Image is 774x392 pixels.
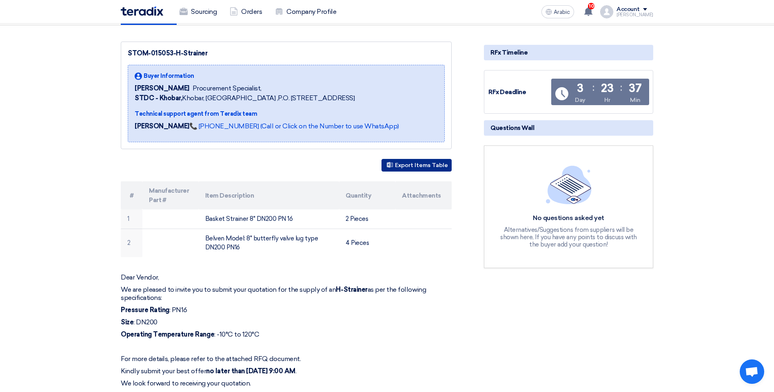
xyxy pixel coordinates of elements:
[135,94,355,102] font: Khobar, [GEOGRAPHIC_DATA] ,P.O. [STREET_ADDRESS]
[144,72,194,80] span: Buyer Information
[339,229,395,257] td: 4 Pieces
[193,84,262,93] span: Procurement Specialist,
[121,209,142,229] td: 1
[121,286,452,302] p: We are pleased to invite you to submit your quotation for the supply of an as per the following s...
[541,5,574,18] button: Arabic
[577,83,583,94] div: 3
[121,330,214,338] strong: Operating Temperature Range
[395,181,452,209] th: Attachments
[617,6,640,13] div: Account
[135,94,182,102] b: STDC - Khobar,
[121,355,452,363] p: For more details, please refer to the attached RFQ document.
[241,7,262,17] font: Orders
[121,306,452,314] p: : PN16
[286,7,336,17] font: Company Profile
[629,83,641,94] div: 37
[173,3,223,21] a: Sourcing
[588,3,594,9] span: 10
[121,318,133,326] strong: Size
[617,13,653,17] div: [PERSON_NAME]
[600,5,613,18] img: profile_test.png
[381,159,452,172] button: Export Items Table
[630,96,641,104] div: Min
[575,96,585,104] div: Day
[740,359,764,384] div: Open chat
[121,7,163,16] img: Teradix logo
[395,162,448,169] font: Export Items Table
[135,122,189,130] strong: [PERSON_NAME]
[601,83,613,94] div: 23
[546,165,592,204] img: empty_state_list.svg
[620,80,622,95] div: :
[199,181,339,209] th: Item Description
[189,122,399,130] a: 📞 [PHONE_NUMBER] (Call or Click on the Number to use WhatsApp)
[339,181,395,209] th: Quantity
[336,286,367,293] strong: H-Strainer
[121,306,169,314] strong: Pressure Rating
[121,229,142,257] td: 2
[121,330,452,339] p: : -10°C to 120°C
[121,273,452,282] p: Dear Vendor,
[121,181,142,209] th: #
[206,367,295,375] strong: no later than [DATE] 9:00 AM
[121,367,452,375] p: Kindly submit your best offer .
[499,226,638,248] div: Alternatives/Suggestions from suppliers will be shown here, If you have any points to discuss wit...
[339,209,395,229] td: 2 Pieces
[191,7,217,17] font: Sourcing
[135,84,189,93] span: [PERSON_NAME]
[490,124,534,132] font: Questions Wall
[142,181,199,209] th: Manufacturer Part #
[554,9,570,15] span: Arabic
[592,80,594,95] div: :
[121,379,452,388] p: We look forward to receiving your quotation.
[604,96,610,104] div: Hr
[121,318,452,326] p: : DN200
[484,45,653,60] div: RFx Timeline
[135,110,399,118] div: Technical support agent from Teradix team
[223,3,268,21] a: Orders
[205,235,318,251] font: Belven Model: 8" butterfly valve lug type DN200 PN16
[488,88,550,97] div: RFx Deadline
[499,214,638,222] div: No questions asked yet
[128,48,445,58] div: STOM-015053-H-Strainer
[205,215,293,222] font: Basket Strainer 8" DN200 PN 16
